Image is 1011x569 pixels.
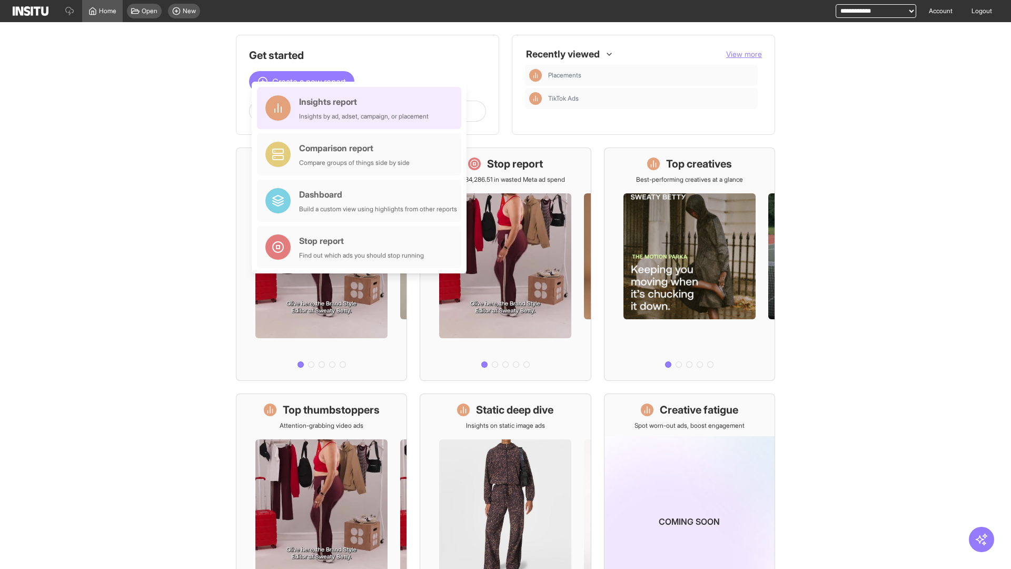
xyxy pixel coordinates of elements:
p: Best-performing creatives at a glance [636,175,743,184]
span: Create a new report [272,75,346,88]
span: Placements [548,71,581,80]
a: Stop reportSave £34,286.51 in wasted Meta ad spend [420,148,591,381]
span: TikTok Ads [548,94,579,103]
button: View more [726,49,762,60]
div: Insights [529,92,542,105]
span: Home [99,7,116,15]
p: Attention-grabbing video ads [280,421,363,430]
span: Open [142,7,157,15]
div: Insights by ad, adset, campaign, or placement [299,112,429,121]
span: New [183,7,196,15]
a: Top creativesBest-performing creatives at a glance [604,148,775,381]
div: Comparison report [299,142,410,154]
p: Insights on static image ads [466,421,545,430]
span: View more [726,50,762,58]
h1: Top thumbstoppers [283,403,380,417]
h1: Stop report [487,156,543,171]
div: Dashboard [299,188,457,201]
img: Logo [13,6,48,16]
div: Insights [529,69,542,82]
span: Placements [548,71,754,80]
div: Build a custom view using highlights from other reports [299,205,457,213]
span: TikTok Ads [548,94,754,103]
button: Create a new report [249,71,354,92]
div: Find out which ads you should stop running [299,251,424,260]
div: Stop report [299,234,424,247]
h1: Static deep dive [476,403,553,417]
div: Insights report [299,95,429,108]
p: Save £34,286.51 in wasted Meta ad spend [446,175,565,184]
div: Compare groups of things side by side [299,159,410,167]
h1: Get started [249,48,486,63]
h1: Top creatives [666,156,732,171]
a: What's live nowSee all active ads instantly [236,148,407,381]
